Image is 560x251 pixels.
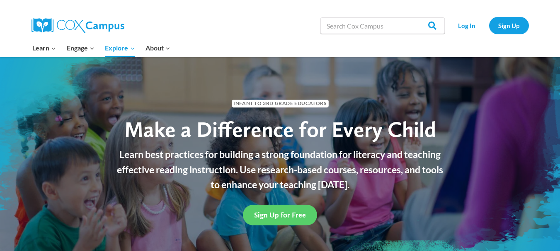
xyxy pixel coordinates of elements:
a: Log In [449,17,485,34]
span: Engage [67,43,95,53]
span: Learn [32,43,56,53]
a: Sign Up [489,17,529,34]
a: Sign Up for Free [243,205,317,225]
input: Search Cox Campus [320,17,445,34]
nav: Secondary Navigation [449,17,529,34]
img: Cox Campus [32,18,124,33]
p: Learn best practices for building a strong foundation for literacy and teaching effective reading... [112,147,448,192]
span: Make a Difference for Every Child [124,116,436,142]
nav: Primary Navigation [27,39,176,57]
span: Infant to 3rd Grade Educators [232,100,329,108]
span: Sign Up for Free [254,210,306,219]
span: Explore [105,43,135,53]
span: About [145,43,170,53]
